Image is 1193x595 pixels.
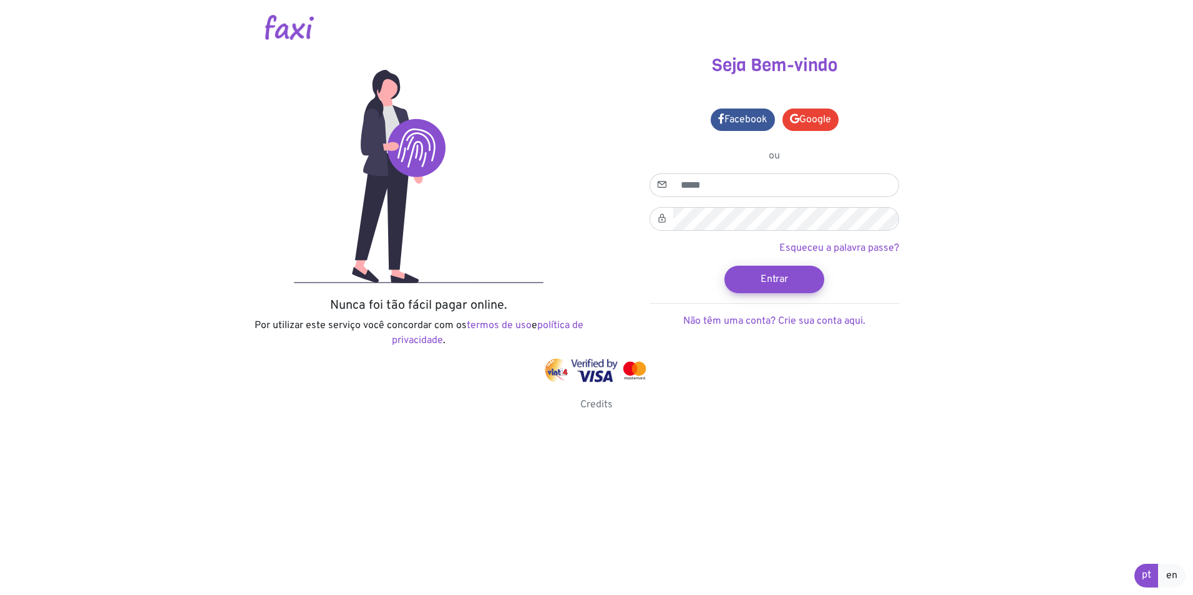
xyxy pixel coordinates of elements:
img: mastercard [620,359,649,382]
a: Credits [580,399,613,411]
a: en [1158,564,1186,588]
a: pt [1134,564,1159,588]
button: Entrar [724,266,824,293]
a: Facebook [711,109,775,131]
a: Google [782,109,839,131]
a: termos de uso [467,319,532,332]
h5: Nunca foi tão fácil pagar online. [250,298,587,313]
h3: Seja Bem-vindo [606,55,943,76]
p: ou [650,148,899,163]
a: Não têm uma conta? Crie sua conta aqui. [683,315,865,327]
p: Por utilizar este serviço você concordar com os e . [250,318,587,348]
img: visa [571,359,618,382]
img: vinti4 [544,359,569,382]
a: Esqueceu a palavra passe? [779,242,899,254]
